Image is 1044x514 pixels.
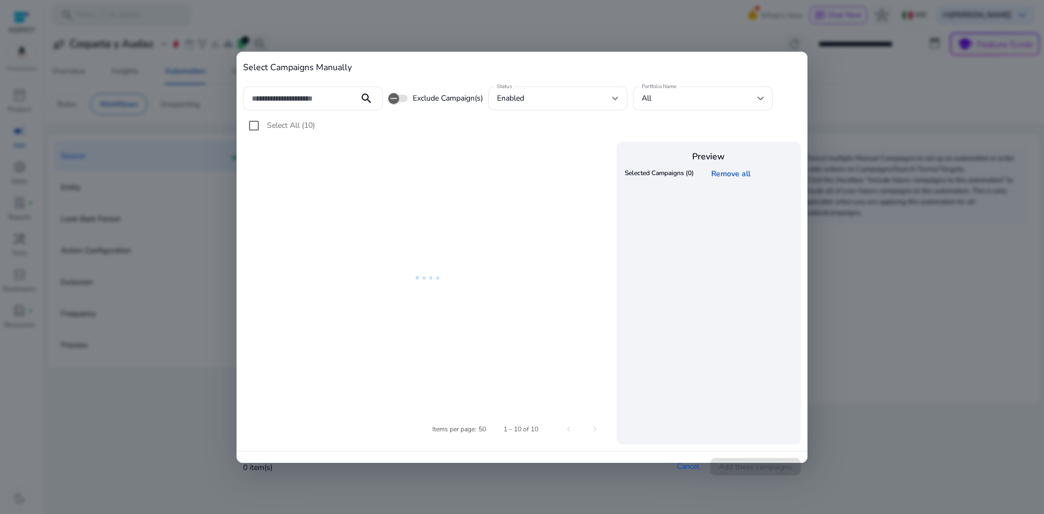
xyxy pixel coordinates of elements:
div: 1 – 10 of 10 [504,424,538,434]
a: Cancel [677,461,699,472]
p: 0 item(s) [243,462,272,473]
h4: Preview [622,152,796,162]
span: Exclude Campaign(s) [413,93,483,104]
span: All [642,93,651,103]
mat-label: Portfolio Name [642,83,677,90]
div: 50 [478,424,486,434]
th: Selected Campaigns (0) [622,165,697,182]
mat-label: Status [497,83,512,90]
span: Select All (10) [267,120,315,131]
span: enabled [497,93,524,103]
h4: Select Campaigns Manually [243,63,801,73]
a: Remove all [711,169,754,179]
mat-icon: search [353,92,380,105]
div: Items per page: [432,424,476,434]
